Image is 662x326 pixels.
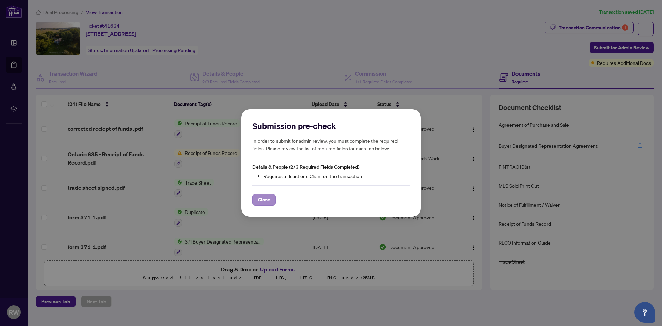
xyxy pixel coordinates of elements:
button: Close [252,194,276,206]
h2: Submission pre-check [252,120,410,131]
span: Details & People (2/3 Required Fields Completed) [252,164,359,170]
h5: In order to submit for admin review, you must complete the required fields. Please review the lis... [252,137,410,152]
button: Open asap [634,302,655,323]
li: Requires at least one Client on the transaction [263,172,410,180]
span: Close [258,194,270,205]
